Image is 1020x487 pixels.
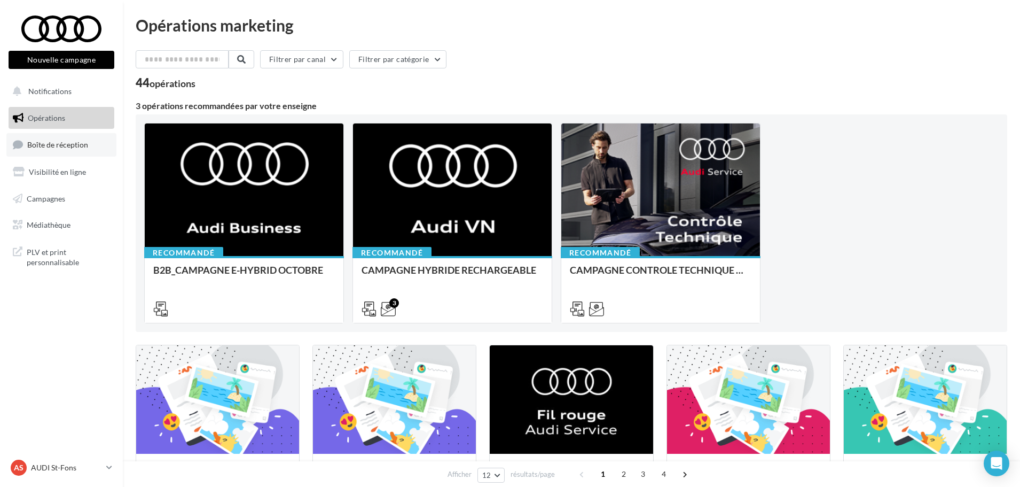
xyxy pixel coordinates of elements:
span: 1 [594,466,611,483]
span: Notifications [28,87,72,96]
div: opérations [150,79,195,88]
div: Recommandé [352,247,431,259]
div: Recommandé [561,247,640,259]
div: 3 [389,298,399,308]
button: Notifications [6,80,112,103]
a: Campagnes [6,188,116,210]
span: 2 [615,466,632,483]
span: 3 [634,466,652,483]
div: 3 opérations recommandées par votre enseigne [136,102,1007,110]
span: Visibilité en ligne [29,167,86,176]
div: 44 [136,77,195,89]
a: Opérations [6,107,116,129]
button: Filtrer par canal [260,50,343,68]
a: AS AUDI St-Fons [9,458,114,478]
div: B2B_CAMPAGNE E-HYBRID OCTOBRE [153,265,335,286]
span: 4 [655,466,672,483]
span: PLV et print personnalisable [27,245,110,268]
span: AS [14,462,23,473]
button: Nouvelle campagne [9,51,114,69]
button: 12 [477,468,505,483]
a: Visibilité en ligne [6,161,116,183]
span: Boîte de réception [27,140,88,149]
span: Opérations [28,113,65,122]
span: résultats/page [511,469,555,480]
div: CAMPAGNE CONTROLE TECHNIQUE 25€ OCTOBRE [570,265,751,286]
p: AUDI St-Fons [31,462,102,473]
a: Médiathèque [6,214,116,236]
div: Open Intercom Messenger [984,451,1009,476]
div: Recommandé [144,247,223,259]
span: Afficher [448,469,472,480]
a: PLV et print personnalisable [6,241,116,272]
span: 12 [482,471,491,480]
span: Campagnes [27,194,65,203]
span: Médiathèque [27,220,70,229]
button: Filtrer par catégorie [349,50,446,68]
div: Opérations marketing [136,17,1007,33]
div: CAMPAGNE HYBRIDE RECHARGEABLE [362,265,543,286]
a: Boîte de réception [6,133,116,156]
